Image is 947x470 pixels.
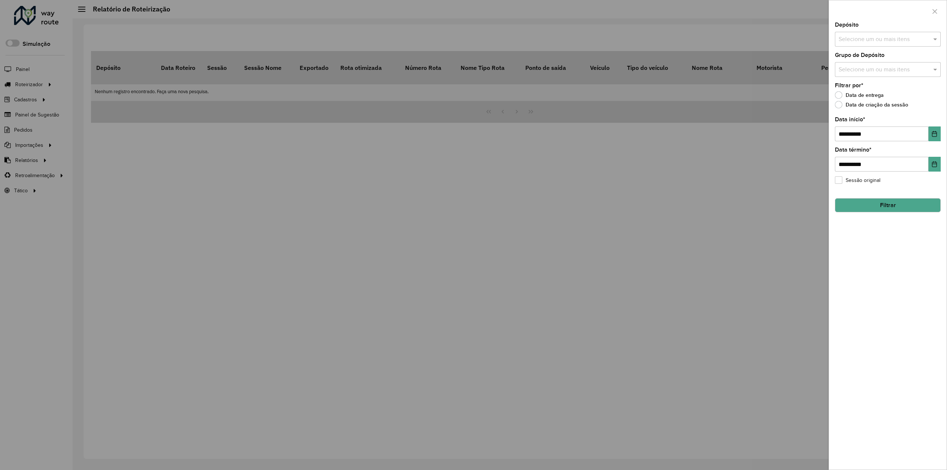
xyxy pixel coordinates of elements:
[835,115,865,124] label: Data início
[929,126,941,141] button: Choose Date
[835,51,884,60] label: Grupo de Depósito
[929,157,941,172] button: Choose Date
[835,81,863,90] label: Filtrar por
[835,176,880,184] label: Sessão original
[835,101,908,108] label: Data de criação da sessão
[835,145,872,154] label: Data término
[835,20,859,29] label: Depósito
[835,198,941,212] button: Filtrar
[835,91,884,99] label: Data de entrega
